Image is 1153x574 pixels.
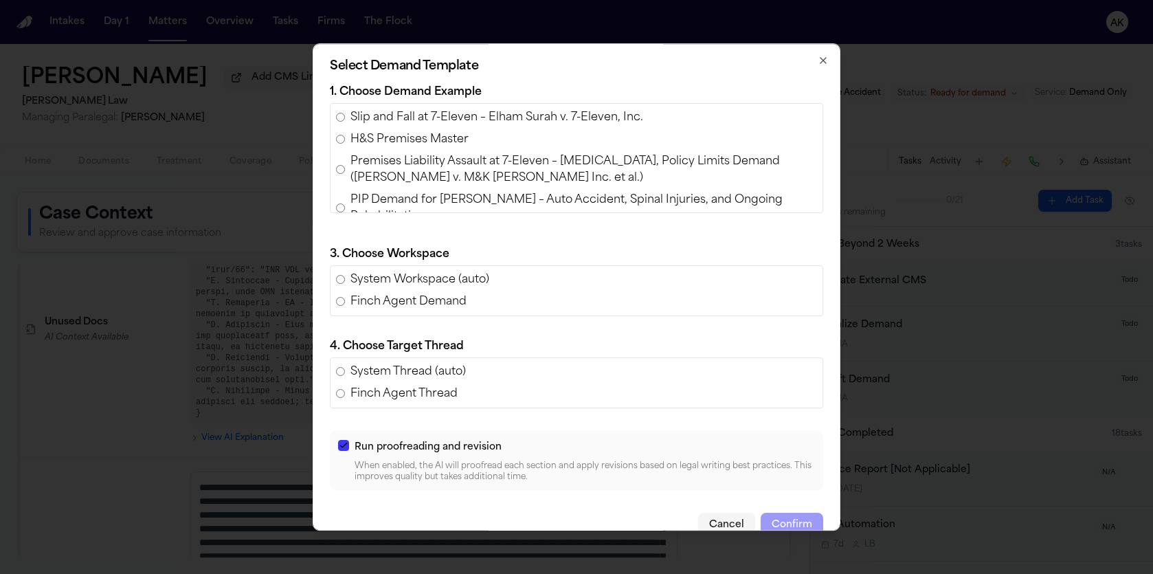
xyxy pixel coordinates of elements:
span: Finch Agent Demand [350,294,467,310]
p: When enabled, the AI will proofread each section and apply revisions based on legal writing best ... [355,461,815,483]
input: Slip and Fall at 7-Eleven – Elham Surah v. 7-Eleven, Inc. [336,113,345,122]
input: System Workspace (auto) [336,275,345,284]
span: H&S Premises Master [350,131,469,148]
span: Run proofreading and revision [355,442,502,452]
span: PIP Demand for [PERSON_NAME] – Auto Accident, Spinal Injuries, and Ongoing Rehabilitation [350,192,817,225]
input: Premises Liability Assault at 7-Eleven – [MEDICAL_DATA], Policy Limits Demand ([PERSON_NAME] v. M... [336,165,345,174]
input: H&S Premises Master [336,135,345,144]
p: 3. Choose Workspace [330,246,823,263]
span: Finch Agent Thread [350,386,458,402]
span: Slip and Fall at 7-Eleven – Elham Surah v. 7-Eleven, Inc. [350,109,643,126]
p: 1. Choose Demand Example [330,84,823,100]
h2: Select Demand Template [330,60,823,73]
input: Finch Agent Thread [336,389,345,398]
p: 4. Choose Target Thread [330,338,823,355]
input: System Thread (auto) [336,367,345,376]
input: PIP Demand for [PERSON_NAME] – Auto Accident, Spinal Injuries, and Ongoing Rehabilitation [336,203,345,212]
input: Finch Agent Demand [336,297,345,306]
span: Premises Liability Assault at 7-Eleven – [MEDICAL_DATA], Policy Limits Demand ([PERSON_NAME] v. M... [350,153,817,186]
button: Cancel [698,513,755,538]
span: System Workspace (auto) [350,272,489,288]
span: System Thread (auto) [350,364,466,380]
